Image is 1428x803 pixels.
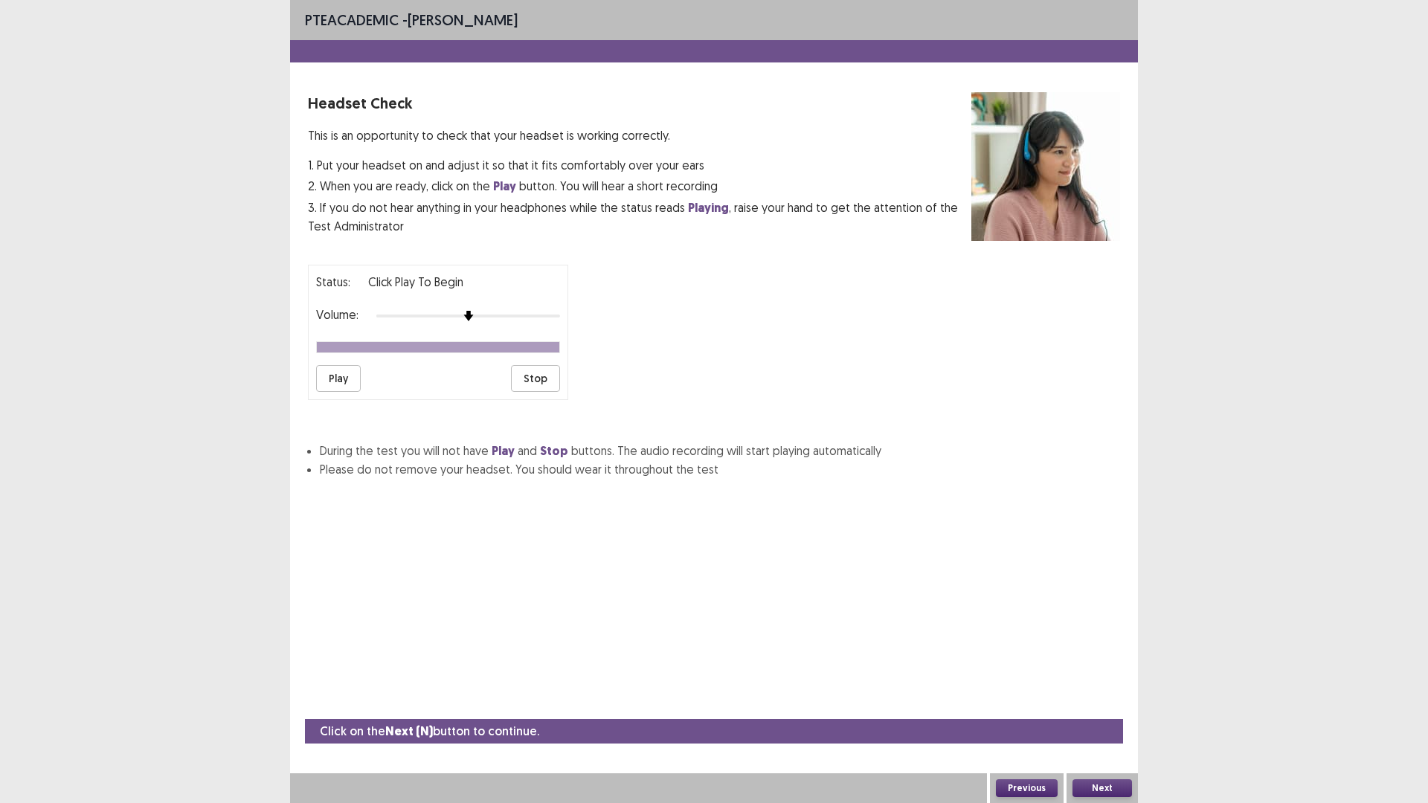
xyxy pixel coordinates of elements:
[305,10,399,29] span: PTE academic
[368,273,463,291] p: Click Play to Begin
[308,177,971,196] p: 2. When you are ready, click on the button. You will hear a short recording
[316,273,350,291] p: Status:
[308,199,971,235] p: 3. If you do not hear anything in your headphones while the status reads , raise your hand to get...
[971,92,1120,241] img: headset test
[1072,779,1132,797] button: Next
[316,365,361,392] button: Play
[996,779,1058,797] button: Previous
[492,443,515,459] strong: Play
[511,365,560,392] button: Stop
[320,442,1120,460] li: During the test you will not have and buttons. The audio recording will start playing automatically
[320,722,539,741] p: Click on the button to continue.
[540,443,568,459] strong: Stop
[385,723,433,739] strong: Next (N)
[305,9,518,31] p: - [PERSON_NAME]
[308,92,971,115] p: Headset Check
[308,126,971,144] p: This is an opportunity to check that your headset is working correctly.
[493,178,516,194] strong: Play
[688,200,729,216] strong: Playing
[316,306,358,323] p: Volume:
[308,156,971,174] p: 1. Put your headset on and adjust it so that it fits comfortably over your ears
[463,311,474,321] img: arrow-thumb
[320,460,1120,478] li: Please do not remove your headset. You should wear it throughout the test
